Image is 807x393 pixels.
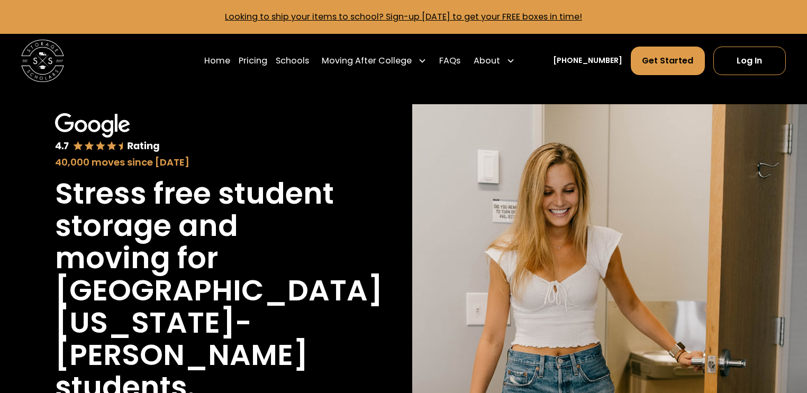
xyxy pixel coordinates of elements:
a: Schools [276,46,309,76]
a: Home [204,46,230,76]
div: About [474,54,500,67]
a: [PHONE_NUMBER] [553,55,622,66]
a: Get Started [631,47,704,75]
div: Moving After College [322,54,412,67]
a: Pricing [239,46,267,76]
h1: [GEOGRAPHIC_DATA][US_STATE]-[PERSON_NAME] [55,275,383,371]
img: Storage Scholars main logo [21,40,64,83]
a: FAQs [439,46,460,76]
h1: Stress free student storage and moving for [55,178,339,275]
a: Log In [713,47,786,75]
a: Looking to ship your items to school? Sign-up [DATE] to get your FREE boxes in time! [225,11,582,23]
img: Google 4.7 star rating [55,113,159,153]
div: 40,000 moves since [DATE] [55,155,339,169]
